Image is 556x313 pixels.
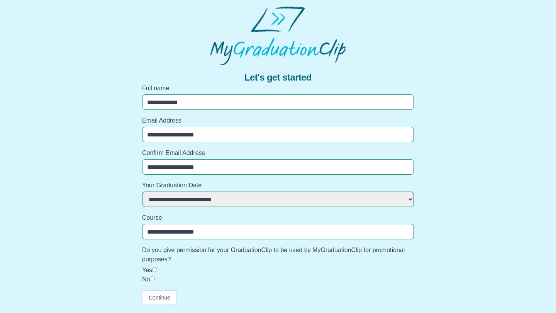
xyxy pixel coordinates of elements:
label: Your Graduation Date [142,181,414,190]
button: Continue [142,290,177,305]
span: Let's get started [244,71,312,84]
label: Email Address [142,116,414,125]
label: Do you give permission for your GraduationClip to be used by MyGraduationClip for promotional pur... [142,246,414,264]
label: No [142,276,150,283]
label: Full name [142,84,414,93]
label: Confirm Email Address [142,148,414,158]
img: MyGraduationClip [210,6,346,65]
label: Course [142,213,414,222]
label: Yes [142,267,152,273]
